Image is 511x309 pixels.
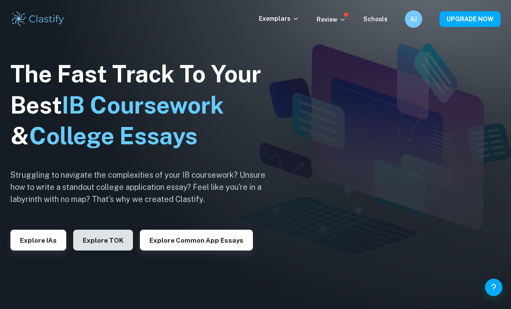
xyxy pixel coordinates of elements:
a: Schools [363,16,388,23]
img: Clastify logo [10,10,65,28]
h1: The Fast Track To Your Best & [10,59,279,152]
span: College Essays [29,122,197,150]
p: Review [317,15,346,24]
button: Explore IAs [10,230,66,250]
a: Explore IAs [10,236,66,244]
h6: AJ [409,14,419,24]
span: IB Coursework [62,91,224,119]
button: Explore TOK [73,230,133,250]
button: UPGRADE NOW [440,11,501,27]
h6: Struggling to navigate the complexities of your IB coursework? Unsure how to write a standout col... [10,169,279,205]
p: Exemplars [259,14,299,23]
button: Help and Feedback [485,279,502,296]
button: Explore Common App essays [140,230,253,250]
a: Explore Common App essays [140,236,253,244]
button: AJ [405,10,422,28]
a: Explore TOK [73,236,133,244]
